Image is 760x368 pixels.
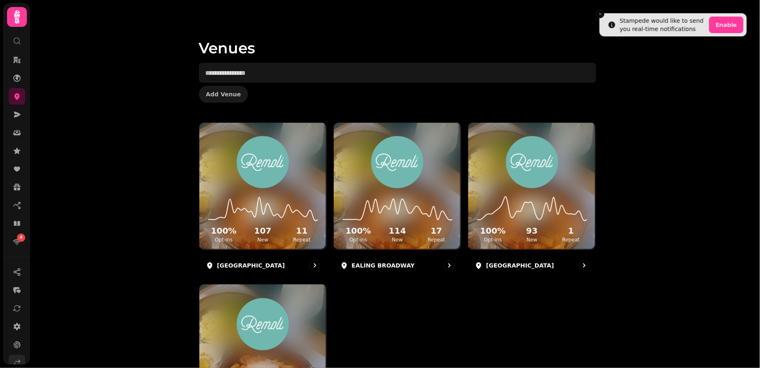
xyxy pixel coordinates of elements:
p: [GEOGRAPHIC_DATA] [217,261,285,270]
svg: go to [311,261,319,270]
p: Opt-ins [206,237,242,243]
h2: 100 % [340,225,376,237]
a: WEMBLEY PARKWEMBLEY PARK100%Opt-ins93New1Repeat[GEOGRAPHIC_DATA] [468,122,596,277]
h2: 114 [379,225,415,237]
button: Add Venue [199,86,248,103]
p: Repeat [284,237,319,243]
p: Repeat [419,237,454,243]
img: BROMLEY SOUTH [215,136,310,189]
h2: 100 % [475,225,511,237]
span: 4 [20,235,22,241]
p: EALING BROADWAY [352,261,415,270]
h2: 93 [514,225,550,237]
button: Close toast [596,10,604,18]
img: EALING BROADWAY [350,136,445,189]
p: New [379,237,415,243]
img: WEMBLEY PARK [484,136,580,189]
p: New [514,237,550,243]
h2: 11 [284,225,319,237]
div: Stampede would like to send you real-time notifications [620,17,706,33]
h2: 100 % [206,225,242,237]
p: New [245,237,281,243]
h2: 107 [245,225,281,237]
h2: 17 [419,225,454,237]
p: Repeat [553,237,589,243]
p: Opt-ins [340,237,376,243]
a: BROMLEY SOUTHBROMLEY SOUTH100%Opt-ins107New11Repeat[GEOGRAPHIC_DATA] [199,122,327,277]
span: Add Venue [206,91,241,97]
a: 4 [9,234,25,250]
p: [GEOGRAPHIC_DATA] [486,261,554,270]
button: Enable [709,17,743,33]
h2: 1 [553,225,589,237]
img: WESTFIELD STRATFORD [215,298,310,351]
svg: go to [445,261,453,270]
a: EALING BROADWAYEALING BROADWAY100%Opt-ins114New17RepeatEALING BROADWAY [333,122,461,277]
p: Opt-ins [475,237,511,243]
h1: Venues [199,20,596,56]
svg: go to [580,261,588,270]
